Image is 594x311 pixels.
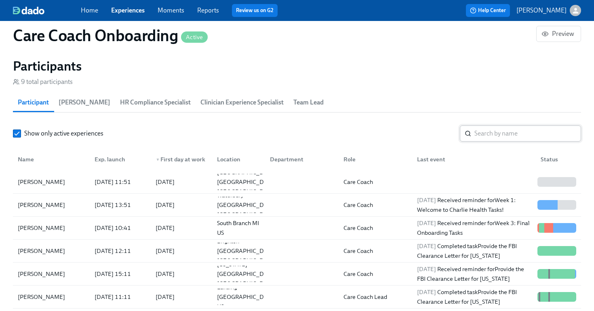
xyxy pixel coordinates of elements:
[181,34,208,40] span: Active
[236,6,274,15] a: Review us on G2
[417,288,436,296] span: [DATE]
[232,4,278,17] button: Review us on G2
[15,151,88,167] div: Name
[13,194,581,217] div: [PERSON_NAME][DATE] 13:51[DATE]Waterbury [GEOGRAPHIC_DATA] [GEOGRAPHIC_DATA]Care Coach[DATE] Rece...
[466,4,510,17] button: Help Center
[13,263,581,286] div: [PERSON_NAME][DATE] 15:11[DATE][US_STATE] [GEOGRAPHIC_DATA] [GEOGRAPHIC_DATA]Care Coach[DATE] Rec...
[13,77,73,86] div: 9 total participants
[156,200,175,210] div: [DATE]
[417,242,436,250] span: [DATE]
[214,190,280,219] div: Waterbury [GEOGRAPHIC_DATA] [GEOGRAPHIC_DATA]
[414,287,534,307] div: Completed task Provide the FBI Clearance Letter for [US_STATE]
[59,97,110,108] span: [PERSON_NAME]
[414,218,534,238] div: Received reminder for Week 3: Final Onboarding Tasks
[15,269,88,279] div: [PERSON_NAME]
[340,200,411,210] div: Care Coach
[91,177,149,187] div: [DATE] 11:51
[214,236,280,265] div: Brighton [GEOGRAPHIC_DATA] [GEOGRAPHIC_DATA]
[414,195,534,215] div: Received reminder for Week 1: Welcome to Charlie Health Tasks!
[156,223,175,233] div: [DATE]
[15,246,88,256] div: [PERSON_NAME]
[120,97,191,108] span: HR Compliance Specialist
[474,125,581,142] input: Search by name
[13,58,581,74] h2: Participants
[263,151,337,167] div: Department
[414,241,534,261] div: Completed task Provide the FBI Clearance Letter for [US_STATE]
[337,151,411,167] div: Role
[13,286,581,309] div: [PERSON_NAME][DATE] 11:11[DATE]Lansing [GEOGRAPHIC_DATA] USCare Coach Lead[DATE] Completed taskPr...
[91,292,149,302] div: [DATE] 11:11
[24,129,103,138] span: Show only active experiences
[214,218,263,238] div: South Branch MI US
[91,223,149,233] div: [DATE] 10:41
[537,154,579,164] div: Status
[15,292,88,302] div: [PERSON_NAME]
[91,154,149,164] div: Exp. launch
[414,264,534,284] div: Received reminder for Provide the FBI Clearance Letter for [US_STATE]
[340,246,411,256] div: Care Coach
[156,158,160,162] span: ▼
[211,151,263,167] div: Location
[88,151,149,167] div: Exp. launch
[13,6,81,15] a: dado
[516,5,581,16] button: [PERSON_NAME]
[91,200,149,210] div: [DATE] 13:51
[340,292,411,302] div: Care Coach Lead
[111,6,145,14] a: Experiences
[158,6,184,14] a: Moments
[15,200,88,210] div: [PERSON_NAME]
[267,154,337,164] div: Department
[91,246,149,256] div: [DATE] 12:11
[340,154,411,164] div: Role
[214,167,280,196] div: [GEOGRAPHIC_DATA] [GEOGRAPHIC_DATA] [GEOGRAPHIC_DATA]
[15,154,88,164] div: Name
[91,269,149,279] div: [DATE] 15:11
[214,259,280,288] div: [US_STATE] [GEOGRAPHIC_DATA] [GEOGRAPHIC_DATA]
[417,219,436,227] span: [DATE]
[13,26,208,45] h1: Care Coach Onboarding
[516,6,567,15] p: [PERSON_NAME]
[197,6,219,14] a: Reports
[13,171,581,194] div: [PERSON_NAME][DATE] 11:51[DATE][GEOGRAPHIC_DATA] [GEOGRAPHIC_DATA] [GEOGRAPHIC_DATA]Care Coach
[13,217,581,240] div: [PERSON_NAME][DATE] 10:41[DATE]South Branch MI USCare Coach[DATE] Received reminder forWeek 3: Fi...
[149,151,210,167] div: ▼First day at work
[470,6,506,15] span: Help Center
[15,223,88,233] div: [PERSON_NAME]
[13,6,44,15] img: dado
[340,269,411,279] div: Care Coach
[156,246,175,256] div: [DATE]
[156,177,175,187] div: [DATE]
[543,30,574,38] span: Preview
[15,177,88,187] div: [PERSON_NAME]
[534,151,579,167] div: Status
[411,151,534,167] div: Last event
[156,292,175,302] div: [DATE]
[536,26,581,42] button: Preview
[340,177,411,187] div: Care Coach
[417,265,436,273] span: [DATE]
[214,154,263,164] div: Location
[13,240,581,263] div: [PERSON_NAME][DATE] 12:11[DATE]Brighton [GEOGRAPHIC_DATA] [GEOGRAPHIC_DATA]Care Coach[DATE] Compl...
[18,97,49,108] span: Participant
[340,223,411,233] div: Care Coach
[81,6,98,14] a: Home
[417,196,436,204] span: [DATE]
[152,154,210,164] div: First day at work
[414,154,534,164] div: Last event
[156,269,175,279] div: [DATE]
[200,97,284,108] span: Clinician Experience Specialist
[293,97,324,108] span: Team Lead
